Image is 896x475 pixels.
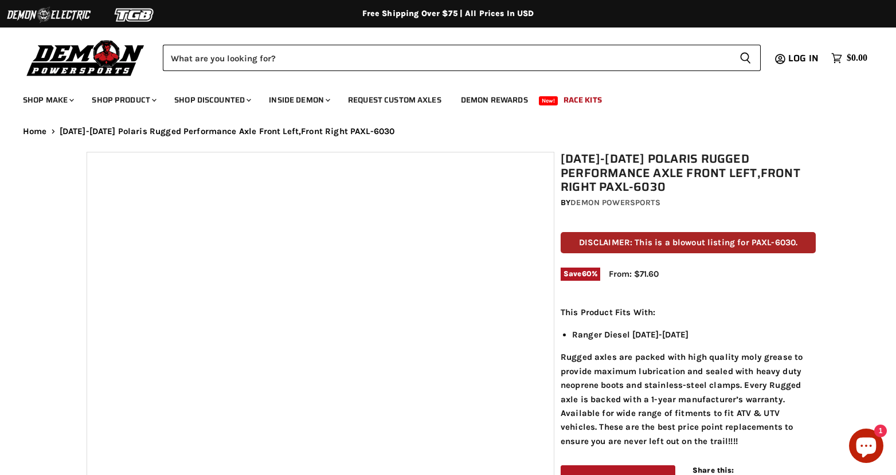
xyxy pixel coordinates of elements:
[561,152,816,194] h1: [DATE]-[DATE] Polaris Rugged Performance Axle Front Left,Front Right PAXL-6030
[260,88,337,112] a: Inside Demon
[609,269,659,279] span: From: $71.60
[847,53,867,64] span: $0.00
[163,45,730,71] input: Search
[539,96,558,105] span: New!
[339,88,450,112] a: Request Custom Axles
[570,198,660,207] a: Demon Powersports
[572,328,816,341] li: Ranger Diesel [DATE]-[DATE]
[692,466,734,474] span: Share this:
[561,268,600,280] span: Save %
[825,50,873,66] a: $0.00
[23,127,47,136] a: Home
[92,4,178,26] img: TGB Logo 2
[23,37,148,78] img: Demon Powersports
[14,84,864,112] ul: Main menu
[6,4,92,26] img: Demon Electric Logo 2
[561,305,816,319] p: This Product Fits With:
[555,88,611,112] a: Race Kits
[783,53,825,64] a: Log in
[561,232,816,253] p: DISCLAIMER: This is a blowout listing for PAXL-6030.
[788,51,819,65] span: Log in
[561,197,816,209] div: by
[846,429,887,466] inbox-online-store-chat: Shopify online store chat
[163,45,761,71] form: Product
[166,88,258,112] a: Shop Discounted
[14,88,81,112] a: Shop Make
[561,305,816,448] div: Rugged axles are packed with high quality moly grease to provide maximum lubrication and sealed w...
[60,127,395,136] span: [DATE]-[DATE] Polaris Rugged Performance Axle Front Left,Front Right PAXL-6030
[452,88,537,112] a: Demon Rewards
[582,269,592,278] span: 60
[83,88,163,112] a: Shop Product
[730,45,761,71] button: Search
